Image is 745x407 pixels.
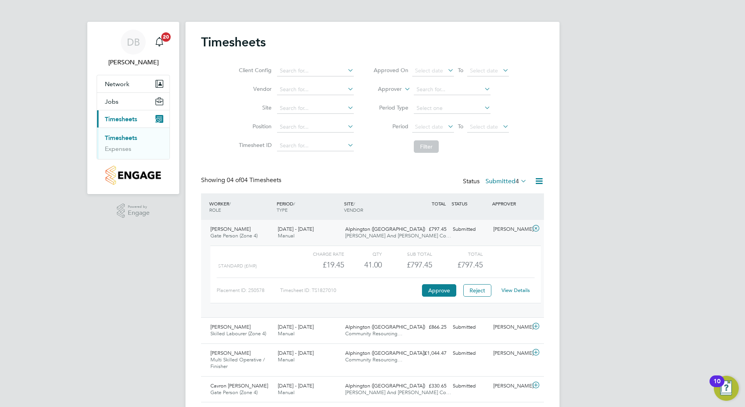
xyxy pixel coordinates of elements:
div: [PERSON_NAME] [490,347,531,360]
span: [PERSON_NAME] [210,226,251,232]
input: Search for... [277,103,354,114]
button: Jobs [97,93,169,110]
span: Powered by [128,203,150,210]
span: Manual [278,356,295,363]
span: Gate Person (Zone 4) [210,232,258,239]
span: Timesheets [105,115,137,123]
input: Search for... [414,84,491,95]
span: Manual [278,389,295,396]
div: Timesheets [97,127,169,159]
span: Jobs [105,98,118,105]
span: Alphington ([GEOGRAPHIC_DATA]) [345,226,425,232]
span: [PERSON_NAME] And [PERSON_NAME] Co… [345,389,451,396]
span: VENDOR [344,207,363,213]
span: Engage [128,210,150,216]
input: Select one [414,103,491,114]
div: Sub Total [382,249,432,258]
span: Alphington ([GEOGRAPHIC_DATA]) [345,324,425,330]
span: [DATE] - [DATE] [278,324,314,330]
input: Search for... [277,84,354,95]
span: £797.45 [457,260,483,269]
div: Charge rate [294,249,344,258]
label: Site [237,104,272,111]
label: Client Config [237,67,272,74]
span: Select date [470,67,498,74]
div: STATUS [450,196,490,211]
button: Approve [422,284,456,297]
span: Cavron [PERSON_NAME] [210,382,268,389]
span: [PERSON_NAME] [210,324,251,330]
div: Submitted [450,223,490,236]
span: 4 [515,177,519,185]
span: / [229,200,231,207]
span: Select date [470,123,498,130]
div: Total [432,249,482,258]
label: Vendor [237,85,272,92]
a: DB[PERSON_NAME] [97,30,170,67]
span: 04 of [227,176,241,184]
div: 10 [713,381,720,391]
button: Network [97,75,169,92]
button: Filter [414,140,439,153]
span: / [353,200,355,207]
label: Period [373,123,408,130]
div: [PERSON_NAME] [490,223,531,236]
span: [DATE] - [DATE] [278,382,314,389]
a: Powered byEngage [117,203,150,218]
div: Timesheet ID: TS1827010 [280,284,420,297]
span: Gate Person (Zone 4) [210,389,258,396]
div: [PERSON_NAME] [490,380,531,393]
span: [DATE] - [DATE] [278,350,314,356]
div: 41.00 [344,258,382,271]
span: Network [105,80,129,88]
span: Multi Skilled Operative / Finisher [210,356,265,370]
span: Dan Badger [97,58,170,67]
label: Timesheet ID [237,142,272,149]
button: Timesheets [97,110,169,127]
div: WORKER [207,196,275,217]
div: Submitted [450,347,490,360]
div: Showing [201,176,283,184]
label: Period Type [373,104,408,111]
span: 20 [161,32,171,42]
div: £1,044.47 [409,347,450,360]
button: Open Resource Center, 10 new notifications [714,376,739,401]
div: PERIOD [275,196,342,217]
div: Status [463,176,528,187]
span: Manual [278,330,295,337]
span: 04 Timesheets [227,176,281,184]
a: 20 [152,30,167,55]
div: Placement ID: 250578 [217,284,280,297]
span: Community Resourcing… [345,330,403,337]
a: Go to home page [97,166,170,185]
span: [PERSON_NAME] And [PERSON_NAME] Co… [345,232,451,239]
span: To [455,65,466,75]
label: Submitted [485,177,527,185]
span: Standard (£/HR) [218,263,257,269]
div: APPROVER [490,196,531,211]
a: View Details [501,287,530,294]
input: Search for... [277,140,354,151]
label: Approved On [373,67,408,74]
button: Reject [463,284,491,297]
div: [PERSON_NAME] [490,321,531,334]
span: DB [127,37,140,47]
span: Alphington ([GEOGRAPHIC_DATA]) [345,350,425,356]
div: £797.45 [409,223,450,236]
span: TYPE [277,207,288,213]
span: Select date [415,123,443,130]
div: £330.65 [409,380,450,393]
div: QTY [344,249,382,258]
nav: Main navigation [87,22,179,194]
span: / [293,200,295,207]
span: [PERSON_NAME] [210,350,251,356]
a: Expenses [105,145,131,152]
span: TOTAL [432,200,446,207]
span: Skilled Labourer (Zone 4) [210,330,266,337]
div: SITE [342,196,410,217]
img: countryside-properties-logo-retina.png [106,166,161,185]
span: To [455,121,466,131]
span: ROLE [209,207,221,213]
div: £866.25 [409,321,450,334]
div: £19.45 [294,258,344,271]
